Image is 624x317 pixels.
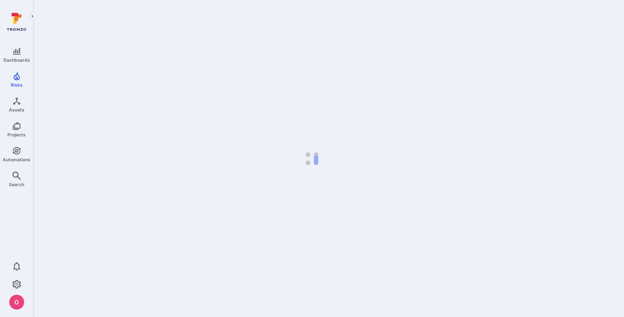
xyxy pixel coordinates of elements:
[9,295,24,310] div: oleg malkov
[9,295,24,310] img: ACg8ocJcCe-YbLxGm5tc0PuNRxmgP8aEm0RBXn6duO8aeMVK9zjHhw=s96-c
[7,132,26,138] span: Projects
[3,157,30,162] span: Automations
[28,12,37,21] button: Expand navigation menu
[11,82,23,88] span: Risks
[9,182,24,187] span: Search
[9,107,25,113] span: Assets
[30,13,35,20] i: Expand navigation menu
[3,57,30,63] span: Dashboards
